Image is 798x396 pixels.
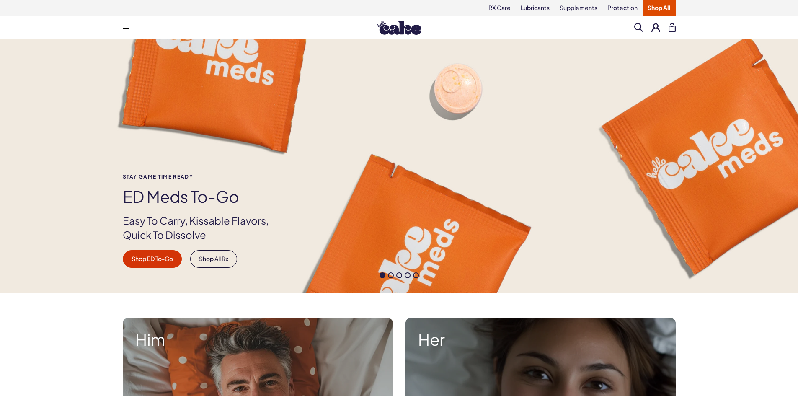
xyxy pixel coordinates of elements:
[123,214,283,242] p: Easy To Carry, Kissable Flavors, Quick To Dissolve
[135,331,380,348] strong: Him
[123,250,182,268] a: Shop ED To-Go
[377,21,421,35] img: Hello Cake
[190,250,237,268] a: Shop All Rx
[123,188,283,205] h1: ED Meds to-go
[123,174,283,179] span: Stay Game time ready
[418,331,663,348] strong: Her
